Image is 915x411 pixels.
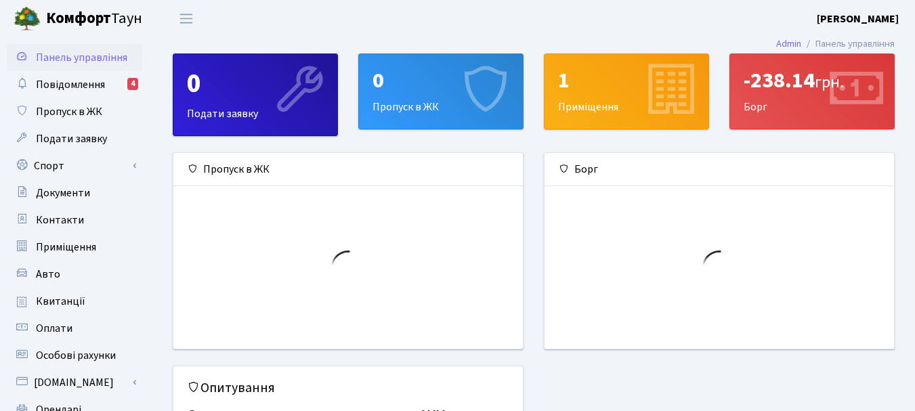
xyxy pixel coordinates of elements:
a: [PERSON_NAME] [817,11,899,27]
a: Admin [776,37,801,51]
span: Повідомлення [36,77,105,92]
a: 1Приміщення [544,53,709,129]
span: Приміщення [36,240,96,255]
a: Спорт [7,152,142,179]
div: Борг [730,54,894,129]
a: Подати заявку [7,125,142,152]
div: 1 [558,68,695,93]
div: 0 [187,68,324,100]
a: Оплати [7,315,142,342]
div: -238.14 [744,68,880,93]
span: Квитанції [36,294,85,309]
img: logo.png [14,5,41,33]
a: 0Подати заявку [173,53,338,136]
a: Пропуск в ЖК [7,98,142,125]
h5: Опитування [187,380,509,396]
a: Квитанції [7,288,142,315]
a: 0Пропуск в ЖК [358,53,524,129]
div: 0 [373,68,509,93]
nav: breadcrumb [756,30,915,58]
span: Документи [36,186,90,200]
b: Комфорт [46,7,111,29]
a: Панель управління [7,44,142,71]
a: Контакти [7,207,142,234]
div: Пропуск в ЖК [173,153,523,186]
a: Авто [7,261,142,288]
div: Борг [545,153,894,186]
a: Приміщення [7,234,142,261]
span: Подати заявку [36,131,107,146]
span: Пропуск в ЖК [36,104,102,119]
a: Документи [7,179,142,207]
span: Особові рахунки [36,348,116,363]
span: грн. [815,70,844,94]
button: Переключити навігацію [169,7,203,30]
div: Подати заявку [173,54,337,135]
span: Таун [46,7,142,30]
div: 4 [127,78,138,90]
a: Повідомлення4 [7,71,142,98]
li: Панель управління [801,37,895,51]
a: [DOMAIN_NAME] [7,369,142,396]
div: Приміщення [545,54,708,129]
span: Оплати [36,321,72,336]
b: [PERSON_NAME] [817,12,899,26]
a: Особові рахунки [7,342,142,369]
div: Пропуск в ЖК [359,54,523,129]
span: Панель управління [36,50,127,65]
span: Авто [36,267,60,282]
span: Контакти [36,213,84,228]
